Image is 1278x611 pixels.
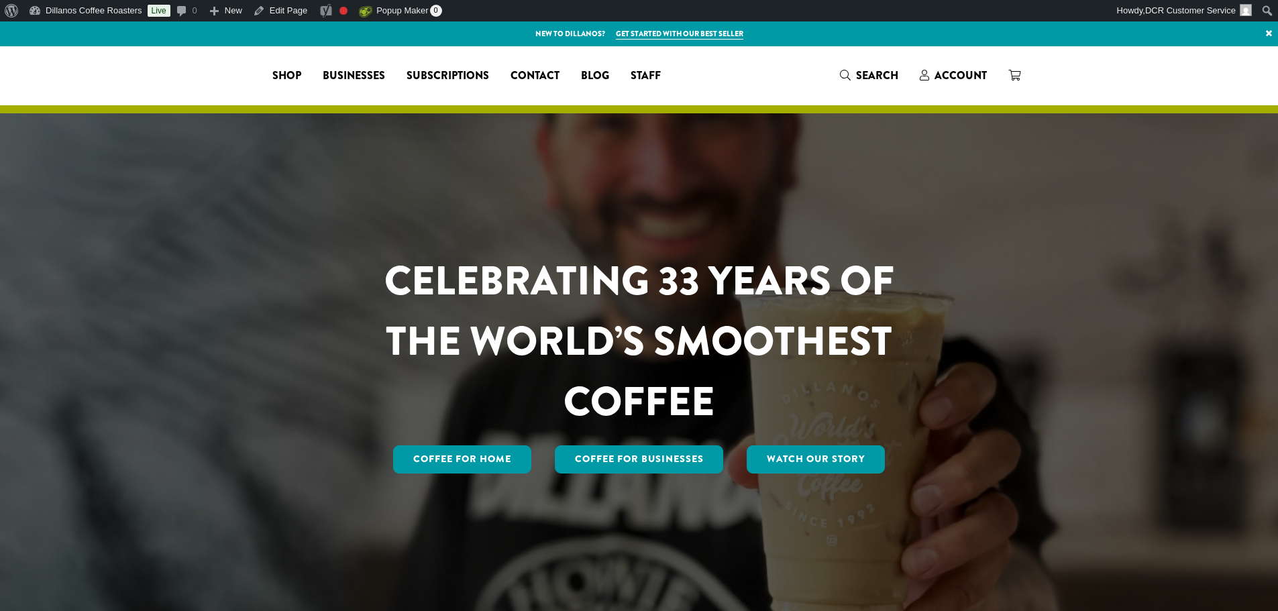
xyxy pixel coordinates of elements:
span: Shop [272,68,301,85]
span: Account [935,68,987,83]
span: Staff [631,68,661,85]
a: Coffee for Home [393,445,531,474]
a: Coffee For Businesses [555,445,724,474]
h1: CELEBRATING 33 YEARS OF THE WORLD’S SMOOTHEST COFFEE [345,251,934,432]
a: Staff [620,65,672,87]
span: Blog [581,68,609,85]
span: DCR Customer Service [1145,5,1236,15]
a: Live [148,5,170,17]
a: × [1260,21,1278,46]
span: Subscriptions [407,68,489,85]
a: Search [829,64,909,87]
span: Contact [511,68,560,85]
span: 0 [430,5,442,17]
span: Search [856,68,898,83]
span: Businesses [323,68,385,85]
a: Shop [262,65,312,87]
div: Focus keyphrase not set [339,7,348,15]
a: Watch Our Story [747,445,885,474]
a: Get started with our best seller [616,28,743,40]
